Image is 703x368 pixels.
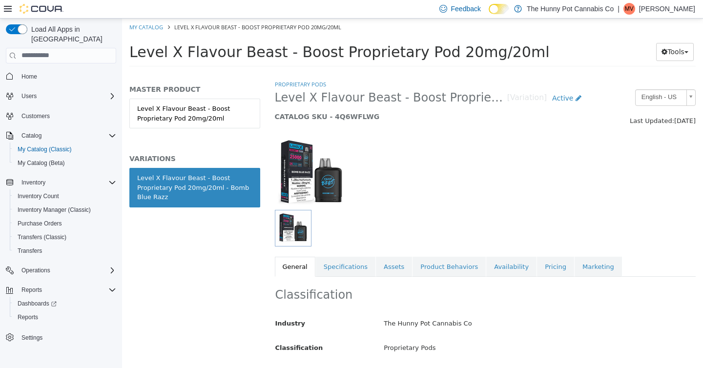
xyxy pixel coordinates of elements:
[10,244,120,258] button: Transfers
[623,3,635,15] div: Maly Vang
[552,99,574,106] span: [DATE]
[14,204,95,216] a: Inventory Manager (Classic)
[489,4,509,14] input: Dark Mode
[18,130,45,142] button: Catalog
[254,297,580,314] div: The Hunny Pot Cannabis Co
[14,245,116,257] span: Transfers
[18,332,46,344] a: Settings
[14,157,69,169] a: My Catalog (Beta)
[534,24,572,42] button: Tools
[21,179,45,186] span: Inventory
[18,220,62,227] span: Purchase Orders
[514,71,560,86] span: English - US
[2,89,120,103] button: Users
[14,311,42,323] a: Reports
[7,66,138,75] h5: MASTER PRODUCT
[513,71,574,87] a: English - US
[14,311,116,323] span: Reports
[10,203,120,217] button: Inventory Manager (Classic)
[18,177,116,188] span: Inventory
[153,94,465,102] h5: CATALOG SKU - 4Q6WFLWG
[18,265,54,276] button: Operations
[18,300,57,307] span: Dashboards
[14,190,63,202] a: Inventory Count
[2,129,120,143] button: Catalog
[7,5,41,12] a: My Catalog
[430,76,451,83] span: Active
[153,326,201,333] span: Classification
[18,130,116,142] span: Catalog
[18,90,116,102] span: Users
[527,3,614,15] p: The Hunny Pot Cannabis Co
[14,157,116,169] span: My Catalog (Beta)
[18,110,116,122] span: Customers
[364,238,414,259] a: Availability
[15,155,130,184] div: Level X Flavour Beast - Boost Proprietary Pod 20mg/20ml - Bomb Blue Razz
[508,99,552,106] span: Last Updated:
[18,247,42,255] span: Transfers
[625,3,634,15] span: MV
[18,331,116,343] span: Settings
[7,80,138,110] a: Level X Flavour Beast - Boost Proprietary Pod 20mg/20ml
[18,284,116,296] span: Reports
[153,62,204,69] a: Proprietary Pods
[618,3,620,15] p: |
[21,286,42,294] span: Reports
[14,245,46,257] a: Transfers
[451,4,481,14] span: Feedback
[415,238,452,259] a: Pricing
[18,71,41,82] a: Home
[385,76,425,83] small: [Variation]
[10,189,120,203] button: Inventory Count
[153,118,226,191] img: 150
[14,204,116,216] span: Inventory Manager (Classic)
[2,109,120,123] button: Customers
[194,238,253,259] a: Specifications
[153,301,184,308] span: Industry
[52,5,219,12] span: Level X Flavour Beast - Boost Proprietary Pod 20mg/20ml
[10,217,120,230] button: Purchase Orders
[2,69,120,83] button: Home
[14,143,76,155] a: My Catalog (Classic)
[18,177,49,188] button: Inventory
[21,73,37,81] span: Home
[254,238,290,259] a: Assets
[10,230,120,244] button: Transfers (Classic)
[21,334,42,342] span: Settings
[639,3,695,15] p: [PERSON_NAME]
[153,72,385,87] span: Level X Flavour Beast - Boost Proprietary Pod 20mg/20ml - Bomb Blue Razz
[14,298,61,309] a: Dashboards
[18,265,116,276] span: Operations
[453,238,500,259] a: Marketing
[2,176,120,189] button: Inventory
[10,297,120,310] a: Dashboards
[18,284,46,296] button: Reports
[21,132,41,140] span: Catalog
[21,112,50,120] span: Customers
[27,24,116,44] span: Load All Apps in [GEOGRAPHIC_DATA]
[7,25,427,42] span: Level X Flavour Beast - Boost Proprietary Pod 20mg/20ml
[18,192,59,200] span: Inventory Count
[10,156,120,170] button: My Catalog (Beta)
[18,90,41,102] button: Users
[2,330,120,344] button: Settings
[18,110,54,122] a: Customers
[153,238,193,259] a: General
[7,136,138,144] h5: VARIATIONS
[10,310,120,324] button: Reports
[254,321,580,338] div: Proprietary Pods
[14,231,116,243] span: Transfers (Classic)
[290,238,364,259] a: Product Behaviors
[14,190,116,202] span: Inventory Count
[18,233,66,241] span: Transfers (Classic)
[10,143,120,156] button: My Catalog (Classic)
[18,70,116,82] span: Home
[153,269,574,284] h2: Classification
[18,145,72,153] span: My Catalog (Classic)
[21,266,50,274] span: Operations
[14,143,116,155] span: My Catalog (Classic)
[14,218,66,229] a: Purchase Orders
[2,264,120,277] button: Operations
[18,206,91,214] span: Inventory Manager (Classic)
